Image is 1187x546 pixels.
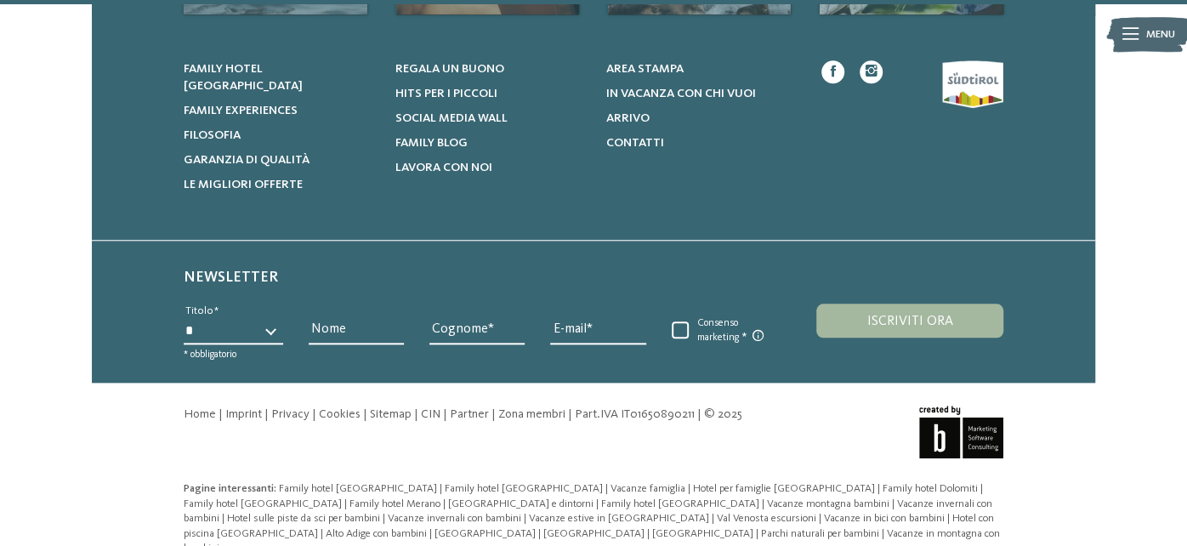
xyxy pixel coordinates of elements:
[606,63,684,75] span: Area stampa
[877,483,880,494] span: |
[767,498,892,509] a: Vacanze montagna bambini
[395,60,588,77] a: Regala un buono
[184,513,994,539] a: Hotel con piscina [GEOGRAPHIC_DATA]
[222,513,224,524] span: |
[434,528,538,539] a: [GEOGRAPHIC_DATA]
[498,408,565,420] a: Zona membri
[712,513,714,524] span: |
[606,137,664,149] span: Contatti
[184,179,303,191] span: Le migliori offerte
[816,304,1003,338] button: Iscriviti ora
[697,408,701,420] span: |
[543,528,645,539] span: [GEOGRAPHIC_DATA]
[349,498,443,509] a: Family hotel Merano
[184,151,376,168] a: Garanzia di qualità
[980,483,983,494] span: |
[219,408,223,420] span: |
[184,350,236,360] span: * obbligatorio
[596,498,599,509] span: |
[326,528,427,539] span: Alto Adige con bambini
[184,60,376,94] a: Family hotel [GEOGRAPHIC_DATA]
[606,60,798,77] a: Area stampa
[227,513,380,524] span: Hotel sulle piste da sci per bambini
[652,528,756,539] a: [GEOGRAPHIC_DATA]
[264,408,269,420] span: |
[529,513,712,524] a: Vacanze estive in [GEOGRAPHIC_DATA]
[892,498,895,509] span: |
[611,483,688,494] a: Vacanze famiglia
[761,528,882,539] a: Parchi naturali per bambini
[395,63,504,75] span: Regala un buono
[717,513,819,524] a: Val Venosta escursioni
[326,528,429,539] a: Alto Adige con bambini
[395,159,588,176] a: Lavora con noi
[184,102,376,119] a: Family experiences
[279,483,437,494] span: Family hotel [GEOGRAPHIC_DATA]
[529,513,709,524] span: Vacanze estive in [GEOGRAPHIC_DATA]
[370,408,412,420] a: Sitemap
[882,528,884,539] span: |
[279,483,440,494] a: Family hotel [GEOGRAPHIC_DATA]
[693,483,877,494] a: Hotel per famiglie [GEOGRAPHIC_DATA]
[606,85,798,102] a: In vacanza con chi vuoi
[448,498,596,509] a: [GEOGRAPHIC_DATA] e dintorni
[388,513,521,524] span: Vacanze invernali con bambini
[491,408,496,420] span: |
[445,483,605,494] a: Family hotel [GEOGRAPHIC_DATA]
[443,408,447,420] span: |
[601,498,759,509] span: Family hotel [GEOGRAPHIC_DATA]
[184,129,241,141] span: Filosofia
[184,408,216,420] a: Home
[693,483,875,494] span: Hotel per famiglie [GEOGRAPHIC_DATA]
[819,513,821,524] span: |
[866,315,952,328] span: Iscriviti ora
[448,498,593,509] span: [GEOGRAPHIC_DATA] e dintorni
[606,134,798,151] a: Contatti
[184,270,278,285] span: Newsletter
[414,408,418,420] span: |
[383,513,385,524] span: |
[319,408,361,420] a: Cookies
[601,498,762,509] a: Family hotel [GEOGRAPHIC_DATA]
[761,528,879,539] span: Parchi naturali per bambini
[395,110,588,127] a: Social Media Wall
[883,483,978,494] span: Family hotel Dolomiti
[321,528,323,539] span: |
[919,406,1003,458] img: Brandnamic GmbH | Leading Hospitality Solutions
[606,110,798,127] a: Arrivo
[363,408,367,420] span: |
[445,483,603,494] span: Family hotel [GEOGRAPHIC_DATA]
[271,408,310,420] a: Privacy
[184,63,303,92] span: Family hotel [GEOGRAPHIC_DATA]
[429,528,432,539] span: |
[883,483,980,494] a: Family hotel Dolomiti
[184,176,376,193] a: Le migliori offerte
[704,408,742,420] span: © 2025
[184,498,344,509] a: Family hotel [GEOGRAPHIC_DATA]
[947,513,950,524] span: |
[395,85,588,102] a: Hits per i piccoli
[824,513,947,524] a: Vacanze in bici con bambini
[450,408,489,420] a: Partner
[611,483,685,494] span: Vacanze famiglia
[689,317,778,344] span: Consenso marketing
[575,408,695,420] span: Part.IVA IT01650890211
[395,134,588,151] a: Family Blog
[568,408,572,420] span: |
[717,513,816,524] span: Val Venosta escursioni
[184,105,298,117] span: Family experiences
[652,528,753,539] span: [GEOGRAPHIC_DATA]
[524,513,526,524] span: |
[756,528,758,539] span: |
[312,408,316,420] span: |
[421,408,440,420] a: CIN
[395,162,492,173] span: Lavora con noi
[824,513,945,524] span: Vacanze in bici con bambini
[688,483,690,494] span: |
[184,154,310,166] span: Garanzia di qualità
[606,88,756,100] span: In vacanza con chi vuoi
[227,513,383,524] a: Hotel sulle piste da sci per bambini
[225,408,262,420] a: Imprint
[184,483,276,494] span: Pagine interessanti:
[184,498,342,509] span: Family hotel [GEOGRAPHIC_DATA]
